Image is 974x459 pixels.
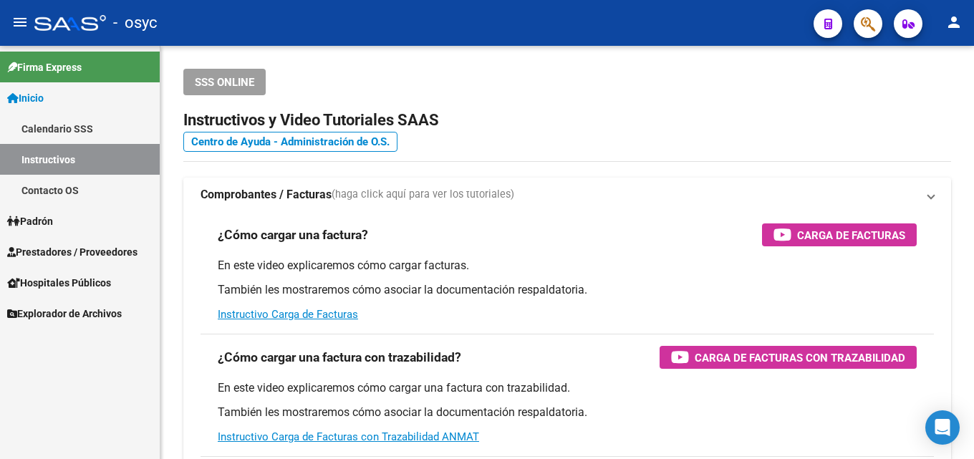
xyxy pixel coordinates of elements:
[218,308,358,321] a: Instructivo Carga de Facturas
[762,223,917,246] button: Carga de Facturas
[218,258,917,274] p: En este video explicaremos cómo cargar facturas.
[183,69,266,95] button: SSS ONLINE
[925,410,960,445] div: Open Intercom Messenger
[218,430,479,443] a: Instructivo Carga de Facturas con Trazabilidad ANMAT
[183,178,951,212] mat-expansion-panel-header: Comprobantes / Facturas(haga click aquí para ver los tutoriales)
[218,405,917,420] p: También les mostraremos cómo asociar la documentación respaldatoria.
[183,107,951,134] h2: Instructivos y Video Tutoriales SAAS
[218,282,917,298] p: También les mostraremos cómo asociar la documentación respaldatoria.
[332,187,514,203] span: (haga click aquí para ver los tutoriales)
[7,306,122,322] span: Explorador de Archivos
[7,244,138,260] span: Prestadores / Proveedores
[113,7,158,39] span: - osyc
[201,187,332,203] strong: Comprobantes / Facturas
[195,76,254,89] span: SSS ONLINE
[660,346,917,369] button: Carga de Facturas con Trazabilidad
[7,213,53,229] span: Padrón
[183,132,397,152] a: Centro de Ayuda - Administración de O.S.
[7,275,111,291] span: Hospitales Públicos
[7,59,82,75] span: Firma Express
[218,225,368,245] h3: ¿Cómo cargar una factura?
[11,14,29,31] mat-icon: menu
[945,14,963,31] mat-icon: person
[218,347,461,367] h3: ¿Cómo cargar una factura con trazabilidad?
[695,349,905,367] span: Carga de Facturas con Trazabilidad
[218,380,917,396] p: En este video explicaremos cómo cargar una factura con trazabilidad.
[797,226,905,244] span: Carga de Facturas
[7,90,44,106] span: Inicio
